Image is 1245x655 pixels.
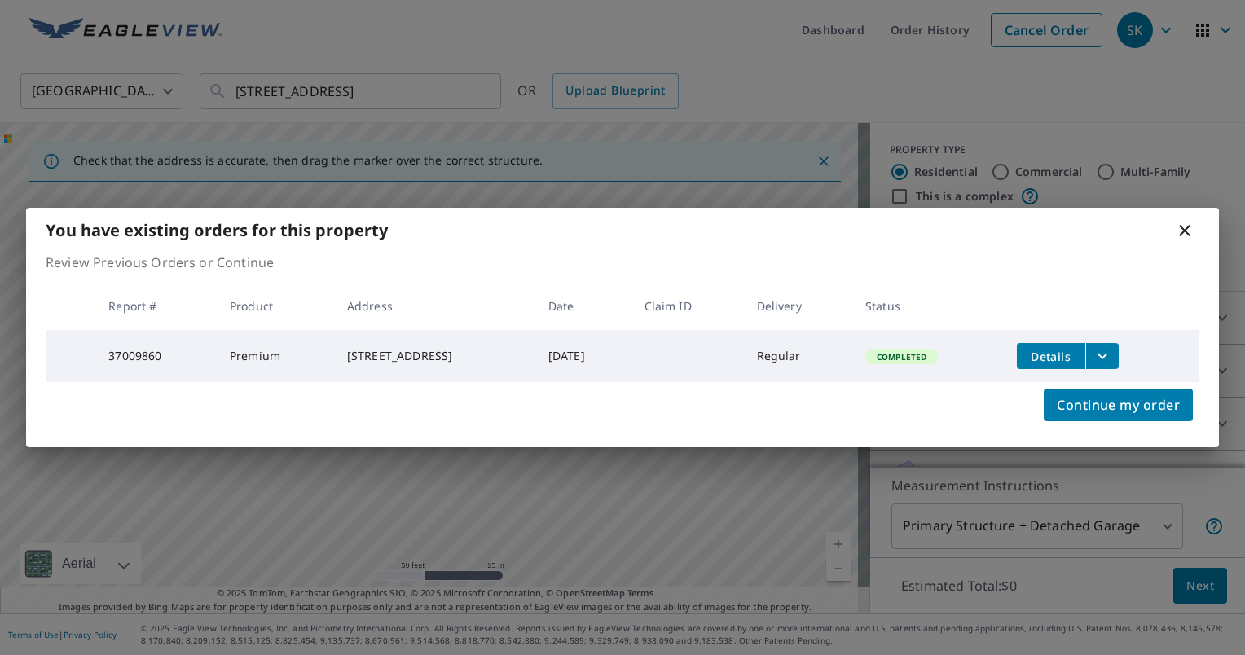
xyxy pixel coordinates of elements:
td: [DATE] [535,330,631,382]
button: filesDropdownBtn-37009860 [1085,343,1119,369]
div: [STREET_ADDRESS] [347,348,522,364]
td: Regular [744,330,852,382]
td: Premium [217,330,334,382]
button: detailsBtn-37009860 [1017,343,1085,369]
th: Status [852,282,1004,330]
th: Report # [95,282,217,330]
th: Delivery [744,282,852,330]
p: Review Previous Orders or Continue [46,253,1199,272]
td: 37009860 [95,330,217,382]
span: Details [1027,349,1076,364]
span: Completed [867,351,936,363]
span: Continue my order [1057,393,1180,416]
b: You have existing orders for this property [46,219,388,241]
th: Address [334,282,535,330]
th: Date [535,282,631,330]
button: Continue my order [1044,389,1193,421]
th: Claim ID [631,282,744,330]
th: Product [217,282,334,330]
